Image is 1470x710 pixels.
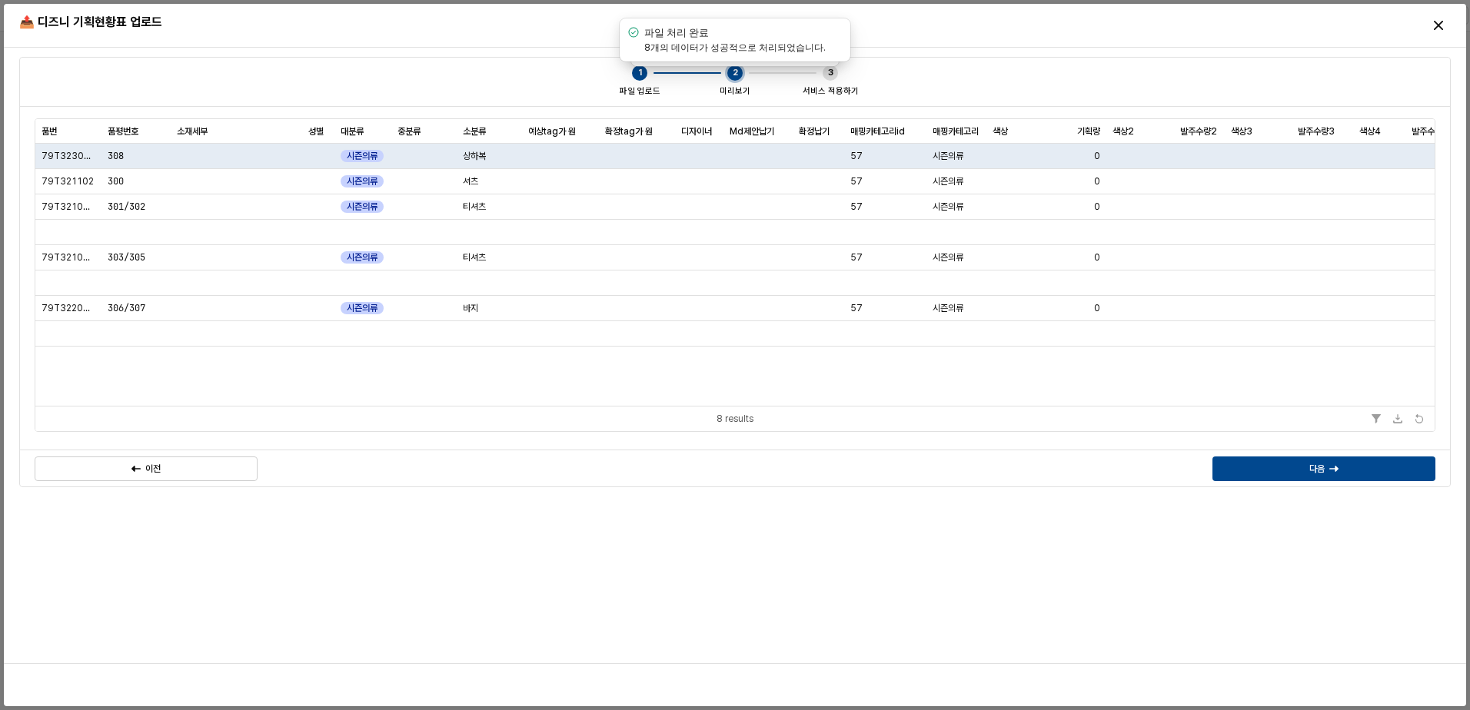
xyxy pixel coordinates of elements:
span: 소재세부 [177,125,208,138]
span: 색상 [993,125,1008,138]
span: 57 [850,302,863,314]
span: 셔츠 [463,175,478,187]
span: 시즌의류 [933,175,963,187]
span: 57 [850,251,863,264]
span: 티셔츠 [463,201,486,213]
div: 미리보기 [720,85,750,98]
span: 색상4 [1359,125,1381,138]
span: 바지 [463,302,478,314]
span: 시즌의류 [347,175,377,187]
span: 매핑카테고리id [850,125,905,138]
h4: 파일 처리 완료 [644,25,709,40]
li: 미리보기 [654,63,749,98]
div: 1 [632,65,647,81]
span: 79T321006 [42,201,95,213]
span: 품번 [42,125,57,138]
button: 이전 [35,456,258,481]
li: 서비스 적용하기 [749,63,844,98]
span: 색상2 [1112,125,1134,138]
span: 예상tag가 원 [528,125,576,138]
span: 57 [850,201,863,213]
button: Refresh [1410,410,1428,428]
span: 308 [108,150,124,162]
div: Table toolbar [35,406,1435,431]
span: 확정납기 [799,125,830,138]
span: 중분류 [397,125,421,138]
span: 0 [1094,175,1100,187]
span: 시즌의류 [347,251,377,264]
span: 79T321102 [42,175,94,187]
h5: 📤 디즈니 기획현황표 업로드 [19,15,1090,30]
span: 티셔츠 [463,251,486,264]
button: 다음 [1212,456,1435,481]
div: 서비스 적용하기 [803,85,859,98]
div: 8 results [717,411,753,426]
span: 79T322006 [42,302,95,314]
span: 306/307 [108,302,145,314]
span: 상하복 [463,150,486,162]
span: 시즌의류 [347,150,377,162]
span: 디자이너 [681,125,712,138]
span: 0 [1094,251,1100,264]
span: 0 [1094,302,1100,314]
span: 성별 [308,125,324,138]
span: 발주수량4 [1412,125,1448,138]
button: Download [1389,410,1407,428]
span: 시즌의류 [933,150,963,162]
span: 300 [108,175,124,187]
ol: Steps [610,63,860,98]
span: 시즌의류 [347,201,377,213]
span: 매핑카테고리 [933,125,979,138]
div: success [626,25,641,40]
div: 3 [823,65,838,81]
span: 79T323015 [42,150,95,162]
span: 품평번호 [108,125,138,138]
span: 발주수량2 [1180,125,1217,138]
span: 대분류 [341,125,364,138]
span: 색상3 [1231,125,1252,138]
span: 79T321007 [42,251,95,264]
span: 시즌의류 [933,251,963,264]
p: 다음 [1309,463,1325,475]
p: 이전 [145,463,161,475]
span: 303/305 [108,251,145,264]
span: 301/302 [108,201,145,213]
span: 발주수량3 [1298,125,1335,138]
span: Md제안납기 [730,125,774,138]
span: 0 [1094,201,1100,213]
span: 기획량 [1077,125,1100,138]
div: 파일 업로드 [620,85,660,98]
span: 확정tag가 원 [605,125,653,138]
button: Filter [1367,410,1385,428]
span: 57 [850,150,863,162]
span: 0 [1094,150,1100,162]
span: 시즌의류 [933,302,963,314]
span: 소분류 [463,125,486,138]
label: 8개의 데이터가 성공적으로 처리되었습니다. [644,41,826,53]
span: 시즌의류 [347,302,377,314]
span: 시즌의류 [933,201,963,213]
div: 2 [727,65,743,81]
button: Close [1426,13,1451,38]
span: 57 [850,175,863,187]
li: 파일 업로드 [626,63,654,98]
